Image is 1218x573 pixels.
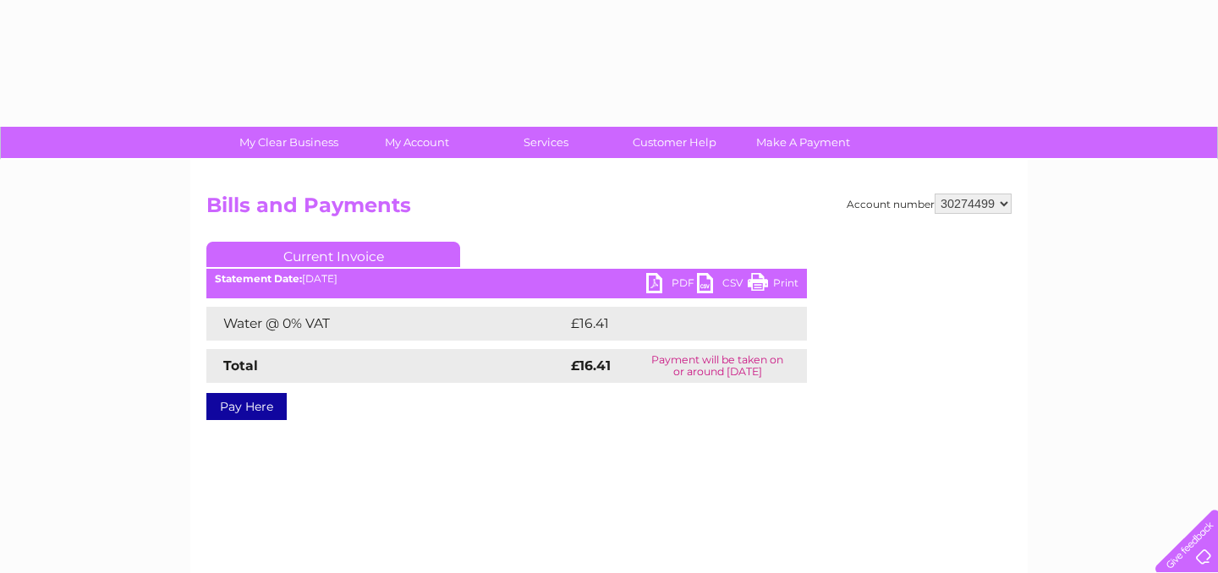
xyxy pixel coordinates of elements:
[348,127,487,158] a: My Account
[748,273,798,297] a: Print
[628,349,807,383] td: Payment will be taken on or around [DATE]
[733,127,873,158] a: Make A Payment
[567,307,770,341] td: £16.41
[206,393,287,420] a: Pay Here
[605,127,744,158] a: Customer Help
[206,273,807,285] div: [DATE]
[223,357,258,374] strong: Total
[476,127,616,158] a: Services
[215,272,302,285] b: Statement Date:
[646,273,697,297] a: PDF
[206,307,567,341] td: Water @ 0% VAT
[219,127,359,158] a: My Clear Business
[697,273,748,297] a: CSV
[847,194,1012,214] div: Account number
[206,194,1012,226] h2: Bills and Payments
[571,357,611,374] strong: £16.41
[206,242,460,267] a: Current Invoice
